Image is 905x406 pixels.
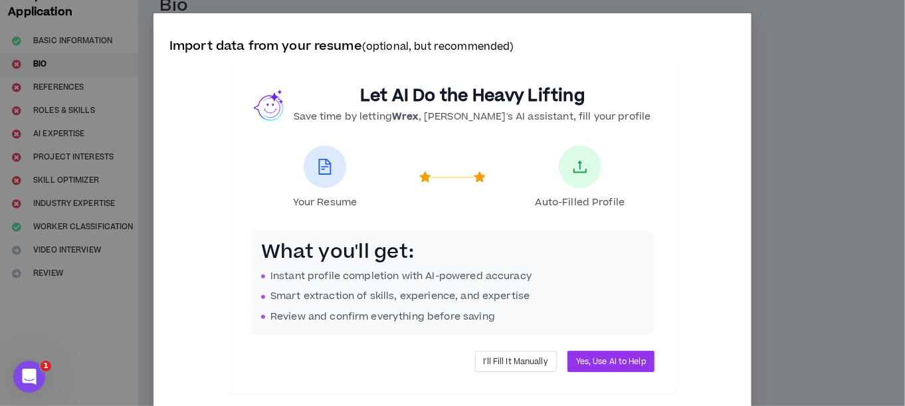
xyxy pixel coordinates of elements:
[294,110,651,124] p: Save time by letting , [PERSON_NAME]'s AI assistant, fill your profile
[572,159,588,175] span: upload
[484,355,548,368] span: I'll Fill It Manually
[576,355,646,368] span: Yes, Use AI to Help
[475,351,557,372] button: I'll Fill It Manually
[293,196,357,209] span: Your Resume
[261,310,644,324] li: Review and confirm everything before saving
[536,196,625,209] span: Auto-Filled Profile
[362,40,514,54] small: (optional, but recommended)
[567,351,654,372] button: Yes, Use AI to Help
[13,361,45,393] iframe: Intercom live chat
[41,361,51,371] span: 1
[261,289,644,304] li: Smart extraction of skills, experience, and expertise
[254,89,286,121] img: wrex.png
[716,13,752,49] button: Close
[169,37,736,56] p: Import data from your resume
[392,110,419,124] b: Wrex
[294,86,651,107] h2: Let AI Do the Heavy Lifting
[317,159,333,175] span: file-text
[419,171,431,183] span: star
[261,269,644,284] li: Instant profile completion with AI-powered accuracy
[474,171,486,183] span: star
[261,241,644,264] h3: What you'll get:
